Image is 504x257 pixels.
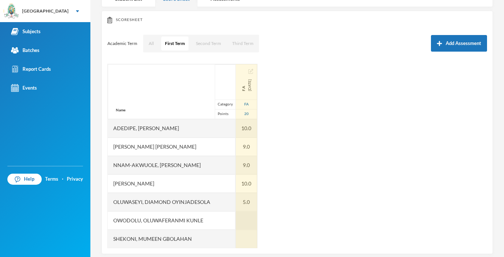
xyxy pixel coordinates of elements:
div: Name [108,101,133,119]
a: Help [7,174,42,185]
div: Formative Assessment [241,79,252,91]
div: Nnam-akwuole, [PERSON_NAME] [108,156,235,174]
div: 20 [236,109,257,119]
div: Points [215,109,235,119]
div: [PERSON_NAME] [108,174,235,193]
a: Privacy [67,176,83,183]
div: Formative Assessment [236,100,257,109]
button: Edit Assessment [248,68,253,74]
span: F.A [241,79,246,91]
div: 9.0 [236,156,257,174]
div: Category [215,100,235,109]
button: First Term [161,37,189,51]
div: [PERSON_NAME] [PERSON_NAME] [108,138,235,156]
div: Subjects [11,28,41,35]
a: Terms [45,176,58,183]
div: Scoresheet [107,17,487,23]
div: Batches [11,46,39,54]
img: edit [248,69,253,74]
div: 5.0 [236,193,257,211]
button: All [145,37,158,51]
div: · [62,176,63,183]
div: 10.0 [236,174,257,193]
div: Adedipe, [PERSON_NAME] [108,119,235,138]
div: [GEOGRAPHIC_DATA] [22,8,69,14]
div: Shekoni, Mumeen Gbolahan [108,230,235,248]
div: 10.0 [236,119,257,138]
p: Academic Term [107,41,137,46]
div: 9.0 [236,138,257,156]
div: Owodolu, Oluwaferanmi Kunle [108,211,235,230]
div: Oluwaseyi, Diamond Oyinjadesola [108,193,235,211]
div: Events [11,84,37,92]
button: Add Assessment [431,35,487,52]
div: Report Cards [11,65,51,73]
button: Second Term [192,37,225,51]
img: logo [4,4,19,19]
button: Third Term [228,37,257,51]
